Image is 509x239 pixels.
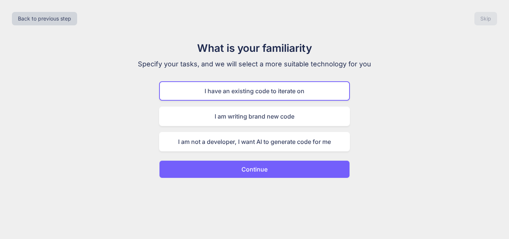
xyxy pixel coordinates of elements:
p: Specify your tasks, and we will select a more suitable technology for you [129,59,380,69]
p: Continue [241,165,268,174]
h1: What is your familiarity [129,40,380,56]
button: Skip [474,12,497,25]
div: I am not a developer, I want AI to generate code for me [159,132,350,151]
button: Continue [159,160,350,178]
button: Back to previous step [12,12,77,25]
div: I am writing brand new code [159,107,350,126]
div: I have an existing code to iterate on [159,81,350,101]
